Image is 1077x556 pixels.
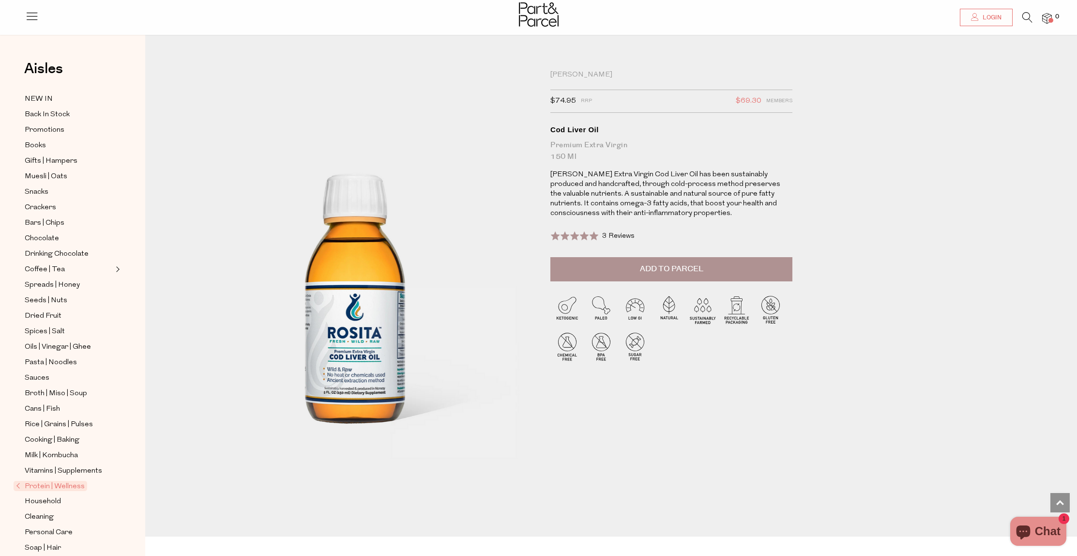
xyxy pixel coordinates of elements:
span: Back In Stock [25,109,70,121]
div: [PERSON_NAME] [550,70,792,80]
span: Pasta | Noodles [25,357,77,369]
span: Protein | Wellness [14,481,87,491]
img: P_P-ICONS-Live_Bec_V11_Chemical_Free.svg [550,329,584,363]
a: Promotions [25,124,113,136]
a: Seeds | Nuts [25,294,113,307]
span: $69.30 [736,95,761,108]
a: Aisles [24,62,63,86]
span: Seeds | Nuts [25,295,67,307]
a: Crackers [25,201,113,214]
span: Broth | Miso | Soup [25,388,87,400]
a: Chocolate [25,232,113,245]
a: Gifts | Hampers [25,155,113,167]
a: Cleaning [25,511,113,523]
span: Vitamins | Supplements [25,465,102,477]
a: Vitamins | Supplements [25,465,113,477]
span: Muesli | Oats [25,171,67,183]
span: Promotions [25,124,64,136]
a: Bars | Chips [25,217,113,229]
span: Spices | Salt [25,326,65,338]
span: Members [766,95,792,108]
span: 3 Reviews [602,232,635,240]
span: Cooking | Baking [25,434,79,446]
span: Spreads | Honey [25,279,80,291]
img: P_P-ICONS-Live_Bec_V11_Natural.svg [652,293,686,326]
span: Rice | Grains | Pulses [25,419,93,431]
a: Protein | Wellness [16,480,113,492]
span: Drinking Chocolate [25,248,89,260]
a: Household [25,495,113,508]
a: Soap | Hair [25,542,113,554]
img: Cod Liver Oil [174,74,536,500]
span: Dried Fruit [25,310,61,322]
span: Cleaning [25,511,54,523]
img: P_P-ICONS-Live_Bec_V11_Low_Gi.svg [618,293,652,326]
span: Crackers [25,202,56,214]
a: Muesli | Oats [25,170,113,183]
img: Part&Parcel [519,2,559,27]
a: Back In Stock [25,108,113,121]
span: Gifts | Hampers [25,155,77,167]
a: Broth | Miso | Soup [25,387,113,400]
div: Cod Liver Oil [550,125,792,135]
span: Oils | Vinegar | Ghee [25,341,91,353]
span: Cans | Fish [25,403,60,415]
span: $74.95 [550,95,576,108]
a: 0 [1042,13,1052,23]
img: P_P-ICONS-Live_Bec_V11_Recyclable_Packaging.svg [720,293,754,326]
img: P_P-ICONS-Live_Bec_V11_Paleo.svg [584,293,618,326]
a: Dried Fruit [25,310,113,322]
img: P_P-ICONS-Live_Bec_V11_Ketogenic.svg [550,293,584,326]
a: Rice | Grains | Pulses [25,418,113,431]
a: NEW IN [25,93,113,105]
div: Premium Extra Virgin 150 ml [550,139,792,163]
span: Coffee | Tea [25,264,65,276]
span: Sauces [25,372,49,384]
inbox-online-store-chat: Shopify online store chat [1007,517,1069,548]
img: P_P-ICONS-Live_Bec_V11_Gluten_Free.svg [754,293,788,326]
a: Pasta | Noodles [25,356,113,369]
span: Aisles [24,58,63,79]
span: Personal Care [25,527,73,539]
p: [PERSON_NAME] Extra Virgin Cod Liver Oil has been sustainably produced and handcrafted, through c... [550,170,780,218]
span: NEW IN [25,93,53,105]
span: Chocolate [25,233,59,245]
button: Expand/Collapse Coffee | Tea [113,263,120,275]
span: Household [25,496,61,508]
img: P_P-ICONS-Live_Bec_V11_Sugar_Free.svg [618,329,652,363]
a: Books [25,139,113,152]
span: Snacks [25,186,48,198]
span: Add to Parcel [640,263,703,275]
a: Milk | Kombucha [25,449,113,462]
a: Spices | Salt [25,325,113,338]
img: P_P-ICONS-Live_Bec_V11_BPA_Free.svg [584,329,618,363]
a: Personal Care [25,526,113,539]
span: Books [25,140,46,152]
a: Cans | Fish [25,403,113,415]
a: Drinking Chocolate [25,248,113,260]
button: Add to Parcel [550,257,792,281]
span: Soap | Hair [25,542,61,554]
img: P_P-ICONS-Live_Bec_V11_Sustainable_Farmed.svg [686,293,720,326]
a: Sauces [25,372,113,384]
a: Coffee | Tea [25,263,113,276]
a: Oils | Vinegar | Ghee [25,341,113,353]
span: 0 [1053,13,1062,21]
span: Login [980,14,1001,22]
span: Milk | Kombucha [25,450,78,462]
a: Cooking | Baking [25,434,113,446]
span: RRP [581,95,592,108]
a: Snacks [25,186,113,198]
a: Spreads | Honey [25,279,113,291]
span: Bars | Chips [25,217,64,229]
a: Login [960,9,1013,26]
